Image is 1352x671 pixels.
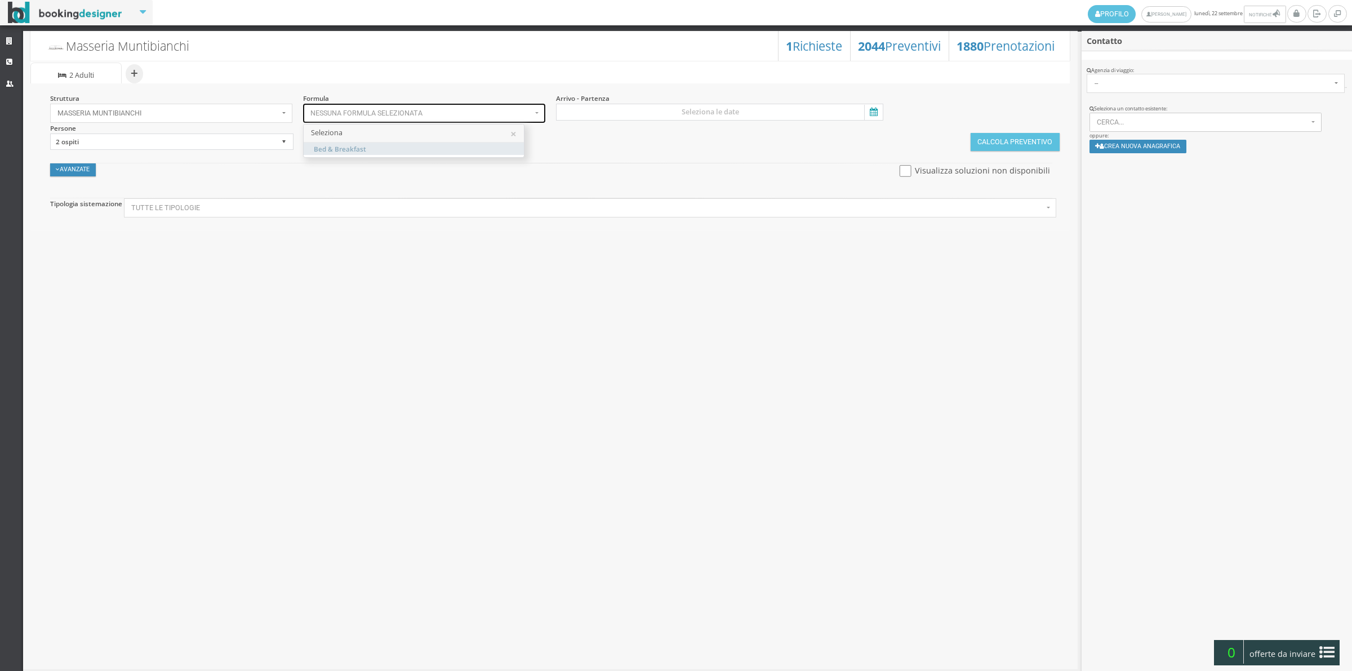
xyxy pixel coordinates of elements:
span: Cerca... [1097,118,1308,126]
span: -- [1095,79,1331,87]
img: BookingDesigner.com [8,2,122,24]
button: Notifiche [1244,6,1286,23]
span: 0 [1219,640,1244,664]
b: Contatto [1087,35,1122,46]
div: Agenzia di viaggio: [1087,67,1347,74]
span: lunedì, 22 settembre [1088,5,1287,23]
div: oppure: [1082,105,1352,161]
a: Profilo [1088,5,1136,23]
a: [PERSON_NAME] [1141,6,1191,23]
button: -- [1087,74,1345,93]
button: Crea nuova anagrafica [1089,140,1187,153]
span: offerte da inviare [1246,645,1319,663]
div: Seleziona un contatto esistente: [1089,105,1345,113]
button: Cerca... [1089,113,1322,132]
